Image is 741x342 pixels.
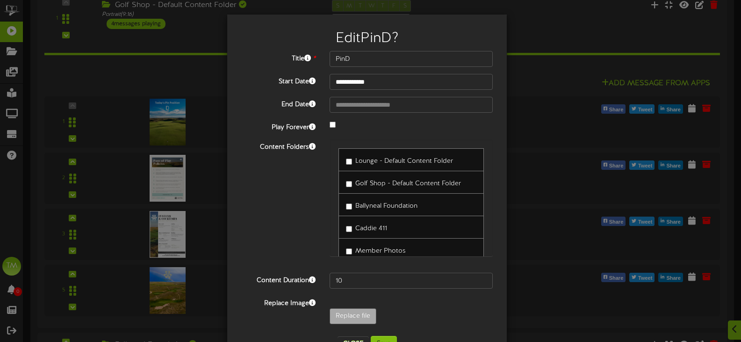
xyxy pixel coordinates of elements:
input: Caddie 411 [346,226,352,232]
label: End Date [234,97,323,109]
h2: Edit PinD ? [241,31,493,46]
label: Replace Image [234,296,323,308]
input: Lounge - Default Content Folder [346,159,352,165]
span: Lounge - Default Content Folder [355,158,453,165]
label: Play Forever [234,120,323,132]
input: 15 [330,273,493,289]
span: Golf Shop - Default Content Folder [355,180,461,187]
label: Start Date [234,74,323,87]
input: Member Photos [346,248,352,255]
input: Ballyneal Foundation [346,204,352,210]
label: Content Folders [234,139,323,152]
input: Golf Shop - Default Content Folder [346,181,352,187]
input: Title [330,51,493,67]
label: Title [234,51,323,64]
span: Ballyneal Foundation [355,203,417,210]
label: Content Duration [234,273,323,285]
span: Member Photos [355,247,406,255]
span: Caddie 411 [355,225,387,232]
